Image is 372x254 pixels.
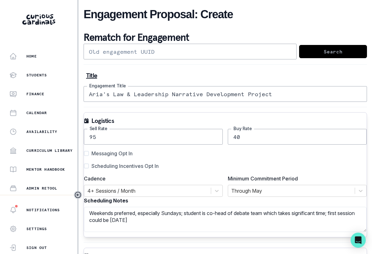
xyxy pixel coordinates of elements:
[84,207,367,232] textarea: Weekends preferred, especially Sundays; student is co-head of debate team which takes significant...
[26,167,65,172] p: Mentor Handbook
[26,110,47,115] p: Calendar
[74,191,82,199] button: Toggle sidebar
[26,226,47,231] p: Settings
[26,186,57,191] p: Admin Retool
[26,129,57,134] p: Availability
[26,73,47,78] p: Students
[84,31,367,44] p: Rematch for Engagement
[84,175,219,182] label: Cadence
[26,91,44,97] p: Finance
[26,245,47,250] p: Sign Out
[351,233,366,248] div: Open Intercom Messenger
[26,54,37,59] p: Home
[228,175,363,182] label: Minimum Commitment Period
[91,118,114,124] p: Logistics
[84,8,367,21] h2: Engagement Proposal: Create
[91,162,159,170] span: Scheduling Incentives Opt In
[91,150,133,157] span: Messaging Opt In
[84,44,297,59] input: Old engagement UUID
[299,45,367,58] button: Search
[84,197,363,204] label: Scheduling Notes
[26,148,73,153] p: Curriculum Library
[86,72,364,79] p: Title
[22,14,55,25] img: Curious Cardinals Logo
[26,207,60,213] p: Notifications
